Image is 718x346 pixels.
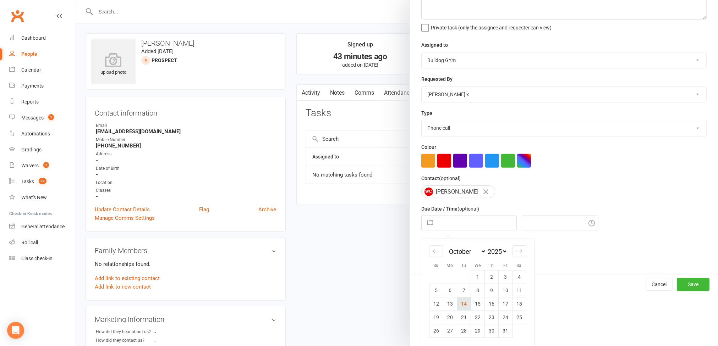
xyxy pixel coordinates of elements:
div: Payments [21,83,44,89]
span: 1 [48,114,54,120]
td: Friday, October 10, 2025 [498,284,512,297]
a: Gradings [9,142,75,158]
td: Monday, October 6, 2025 [443,284,457,297]
small: Su [433,263,438,268]
td: Wednesday, October 29, 2025 [471,324,484,337]
div: What's New [21,195,47,200]
div: General attendance [21,224,65,229]
small: Fr [503,263,507,268]
div: Waivers [21,163,39,168]
a: Calendar [9,62,75,78]
small: (optional) [457,206,479,212]
td: Monday, October 20, 2025 [443,311,457,324]
div: Move forward to switch to the next month. [513,245,526,257]
td: Monday, October 27, 2025 [443,324,457,337]
a: Payments [9,78,75,94]
span: 1 [43,162,49,168]
label: Contact [421,174,461,182]
td: Tuesday, October 28, 2025 [457,324,471,337]
div: Tasks [21,179,34,184]
small: Tu [461,263,466,268]
a: Dashboard [9,30,75,46]
td: Saturday, October 25, 2025 [512,311,526,324]
div: Move backward to switch to the previous month. [429,245,443,257]
label: Colour [421,143,436,151]
span: 32 [39,178,46,184]
span: WC [424,188,433,196]
label: Assigned to [421,41,448,49]
td: Monday, October 13, 2025 [443,297,457,311]
td: Tuesday, October 7, 2025 [457,284,471,297]
td: Saturday, October 11, 2025 [512,284,526,297]
a: General attendance kiosk mode [9,219,75,235]
td: Sunday, October 19, 2025 [429,311,443,324]
div: People [21,51,37,57]
small: Th [489,263,494,268]
td: Friday, October 3, 2025 [498,270,512,284]
label: Requested By [421,75,453,83]
td: Sunday, October 26, 2025 [429,324,443,337]
td: Wednesday, October 22, 2025 [471,311,484,324]
td: Thursday, October 30, 2025 [484,324,498,337]
td: Thursday, October 9, 2025 [484,284,498,297]
small: We [475,263,481,268]
a: Clubworx [9,7,26,25]
a: Reports [9,94,75,110]
label: Due Date / Time [421,205,479,213]
td: Friday, October 24, 2025 [498,311,512,324]
div: Automations [21,131,50,136]
div: Roll call [21,240,38,245]
div: [PERSON_NAME] [421,185,495,198]
a: Waivers 1 [9,158,75,174]
td: Sunday, October 5, 2025 [429,284,443,297]
div: Gradings [21,147,42,152]
div: Class check-in [21,256,53,261]
div: Reports [21,99,39,105]
td: Tuesday, October 21, 2025 [457,311,471,324]
div: Messages [21,115,44,121]
a: Automations [9,126,75,142]
td: Wednesday, October 1, 2025 [471,270,484,284]
label: Email preferences [421,237,462,245]
td: Tuesday, October 14, 2025 [457,297,471,311]
span: Private task (only the assignee and requester can view) [431,22,552,30]
button: Cancel [646,278,673,291]
button: Save [677,278,709,291]
td: Thursday, October 2, 2025 [484,270,498,284]
a: What's New [9,190,75,206]
a: People [9,46,75,62]
td: Thursday, October 23, 2025 [484,311,498,324]
div: Open Intercom Messenger [7,322,24,339]
a: Roll call [9,235,75,251]
td: Saturday, October 4, 2025 [512,270,526,284]
small: Sa [516,263,521,268]
td: Sunday, October 12, 2025 [429,297,443,311]
td: Friday, October 17, 2025 [498,297,512,311]
td: Wednesday, October 8, 2025 [471,284,484,297]
small: Mo [446,263,453,268]
div: Calendar [421,239,534,346]
a: Messages 1 [9,110,75,126]
a: Tasks 32 [9,174,75,190]
td: Friday, October 31, 2025 [498,324,512,337]
td: Saturday, October 18, 2025 [512,297,526,311]
td: Wednesday, October 15, 2025 [471,297,484,311]
small: (optional) [439,175,461,181]
label: Type [421,109,432,117]
div: Dashboard [21,35,46,41]
div: Calendar [21,67,41,73]
td: Thursday, October 16, 2025 [484,297,498,311]
a: Class kiosk mode [9,251,75,267]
